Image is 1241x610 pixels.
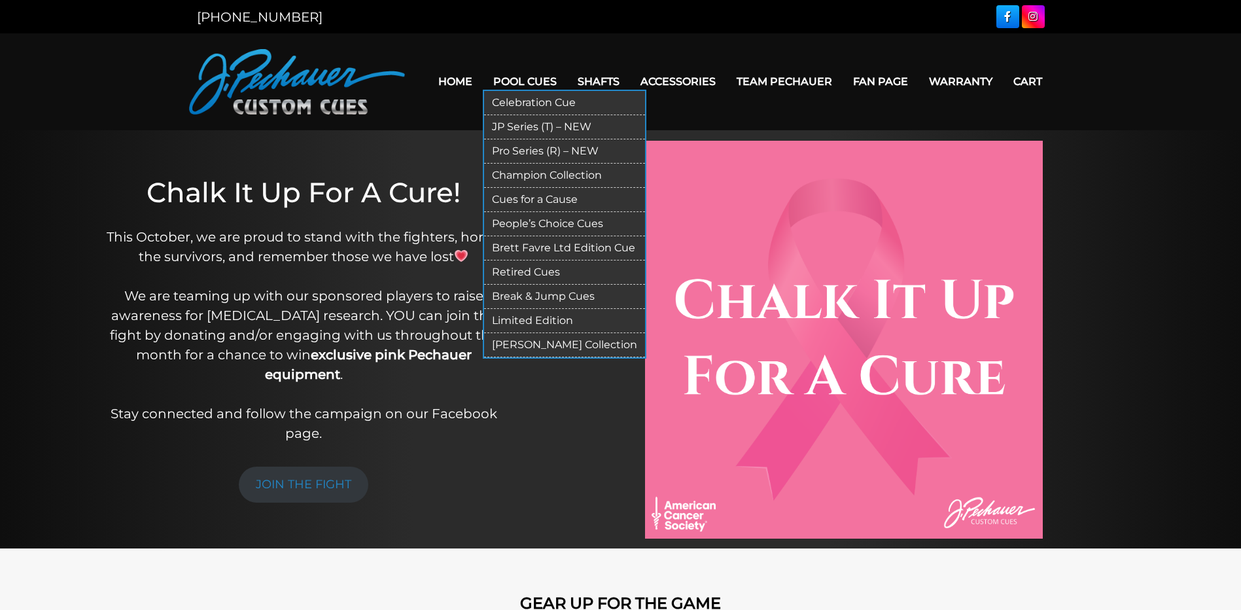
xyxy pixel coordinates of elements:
[428,65,483,98] a: Home
[843,65,918,98] a: Fan Page
[265,347,472,382] strong: exclusive pink Pechauer equipment
[630,65,726,98] a: Accessories
[484,285,645,309] a: Break & Jump Cues
[484,212,645,236] a: People’s Choice Cues
[197,9,323,25] a: [PHONE_NUMBER]
[484,115,645,139] a: JP Series (T) – NEW
[239,467,368,503] a: JOIN THE FIGHT
[1003,65,1053,98] a: Cart
[99,227,508,443] p: This October, we are proud to stand with the fighters, honor the survivors, and remember those we...
[484,309,645,333] a: Limited Edition
[99,176,508,209] h1: Chalk It Up For A Cure!
[189,49,405,115] img: Pechauer Custom Cues
[484,333,645,357] a: [PERSON_NAME] Collection
[726,65,843,98] a: Team Pechauer
[483,65,567,98] a: Pool Cues
[484,91,645,115] a: Celebration Cue
[484,164,645,188] a: Champion Collection
[484,236,645,260] a: Brett Favre Ltd Edition Cue
[484,260,645,285] a: Retired Cues
[455,249,468,262] img: 💗
[567,65,630,98] a: Shafts
[484,188,645,212] a: Cues for a Cause
[918,65,1003,98] a: Warranty
[484,139,645,164] a: Pro Series (R) – NEW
